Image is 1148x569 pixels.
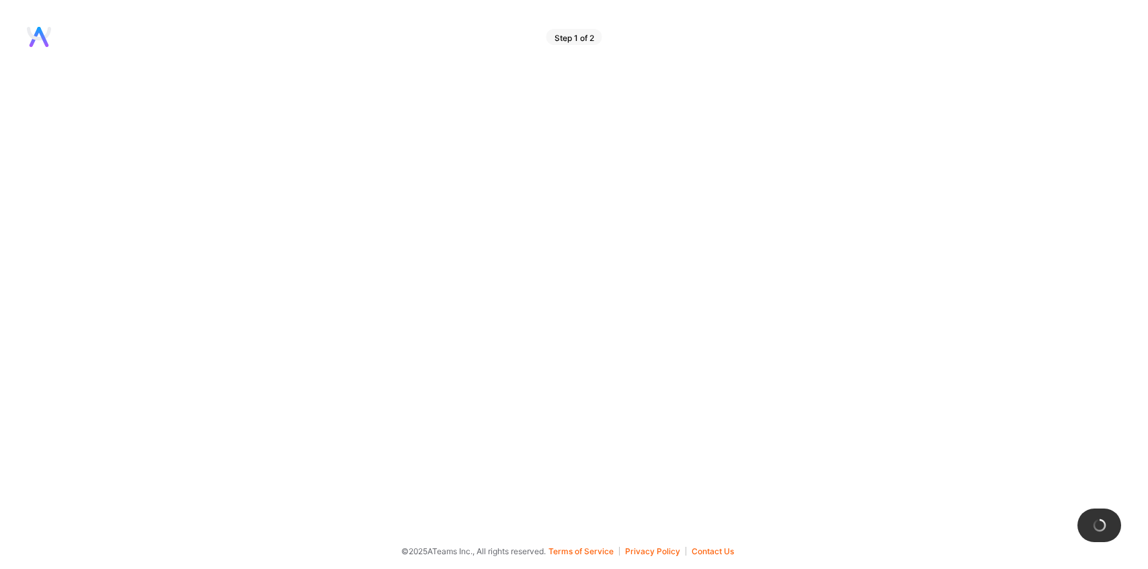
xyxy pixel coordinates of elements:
img: loading [1090,517,1108,534]
button: Contact Us [692,547,734,556]
div: Step 1 of 2 [546,29,602,45]
button: Terms of Service [548,547,620,556]
button: Privacy Policy [625,547,686,556]
span: © 2025 ATeams Inc., All rights reserved. [401,544,546,558]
